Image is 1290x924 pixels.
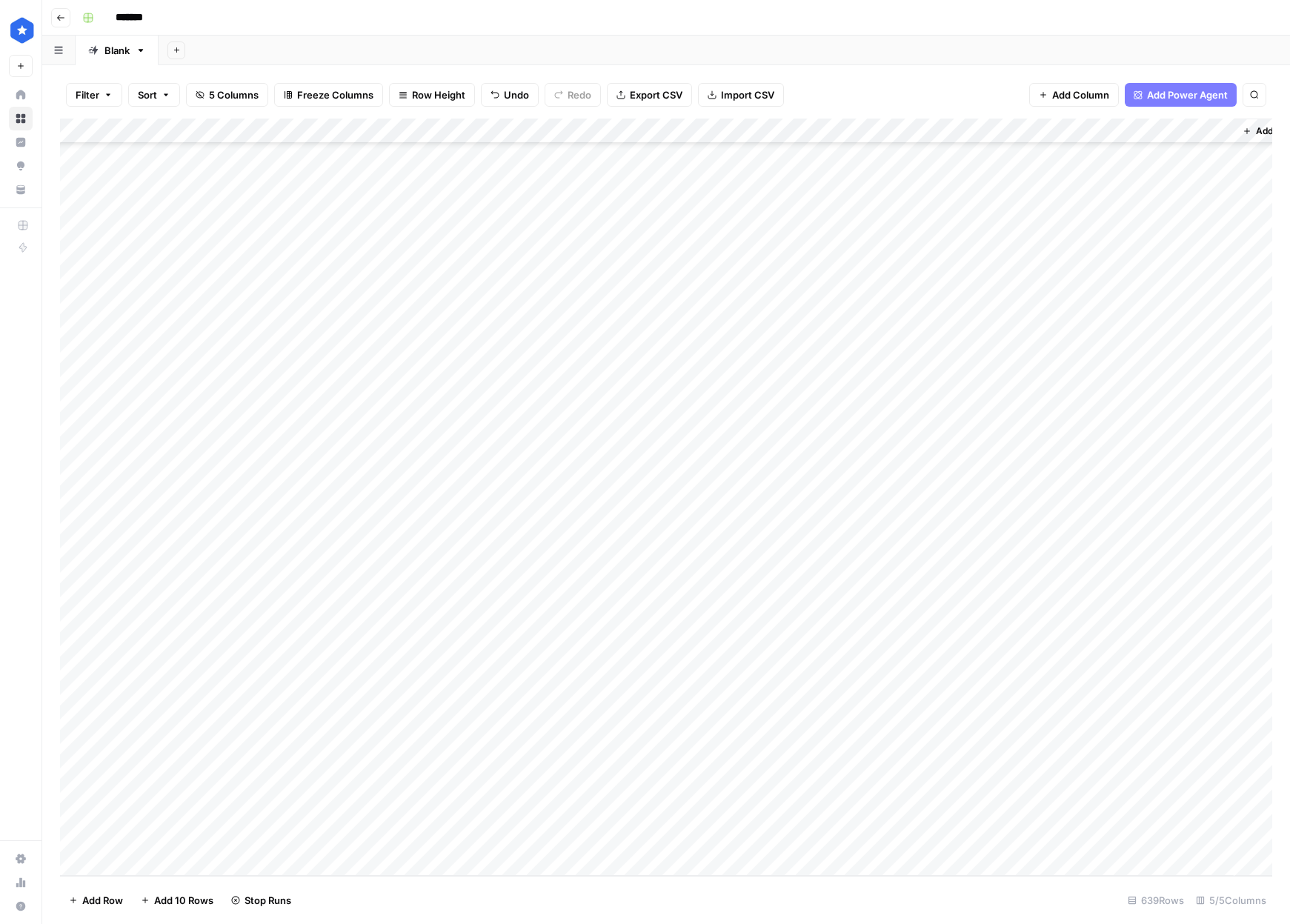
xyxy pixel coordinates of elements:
button: Undo [481,83,539,107]
button: Row Height [389,83,475,107]
span: Add Power Agent [1147,87,1228,102]
span: Add Row [82,893,123,908]
span: Row Height [412,87,465,102]
button: Sort [128,83,180,107]
button: Export CSV [607,83,692,107]
button: Import CSV [698,83,784,107]
a: Home [9,83,33,107]
span: Add 10 Rows [154,893,213,908]
img: ConsumerAffairs Logo [9,17,36,44]
div: 5/5 Columns [1190,888,1272,912]
button: Stop Runs [222,888,300,912]
span: Add Column [1052,87,1109,102]
a: Blank [76,36,159,65]
a: Your Data [9,178,33,202]
span: 5 Columns [209,87,259,102]
span: Freeze Columns [297,87,373,102]
button: Add Row [60,888,132,912]
button: Add Power Agent [1125,83,1237,107]
span: Stop Runs [245,893,291,908]
span: Redo [568,87,591,102]
span: Filter [76,87,99,102]
a: Usage [9,871,33,894]
a: Settings [9,847,33,871]
button: Add Column [1029,83,1119,107]
div: Blank [104,43,130,58]
button: 5 Columns [186,83,268,107]
span: Import CSV [721,87,774,102]
a: Browse [9,107,33,130]
button: Add 10 Rows [132,888,222,912]
span: Sort [138,87,157,102]
button: Filter [66,83,122,107]
button: Freeze Columns [274,83,383,107]
span: Undo [504,87,529,102]
span: Export CSV [630,87,682,102]
div: 639 Rows [1122,888,1190,912]
button: Workspace: ConsumerAffairs [9,12,33,49]
a: Opportunities [9,154,33,178]
a: Insights [9,130,33,154]
button: Help + Support [9,894,33,918]
button: Redo [545,83,601,107]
